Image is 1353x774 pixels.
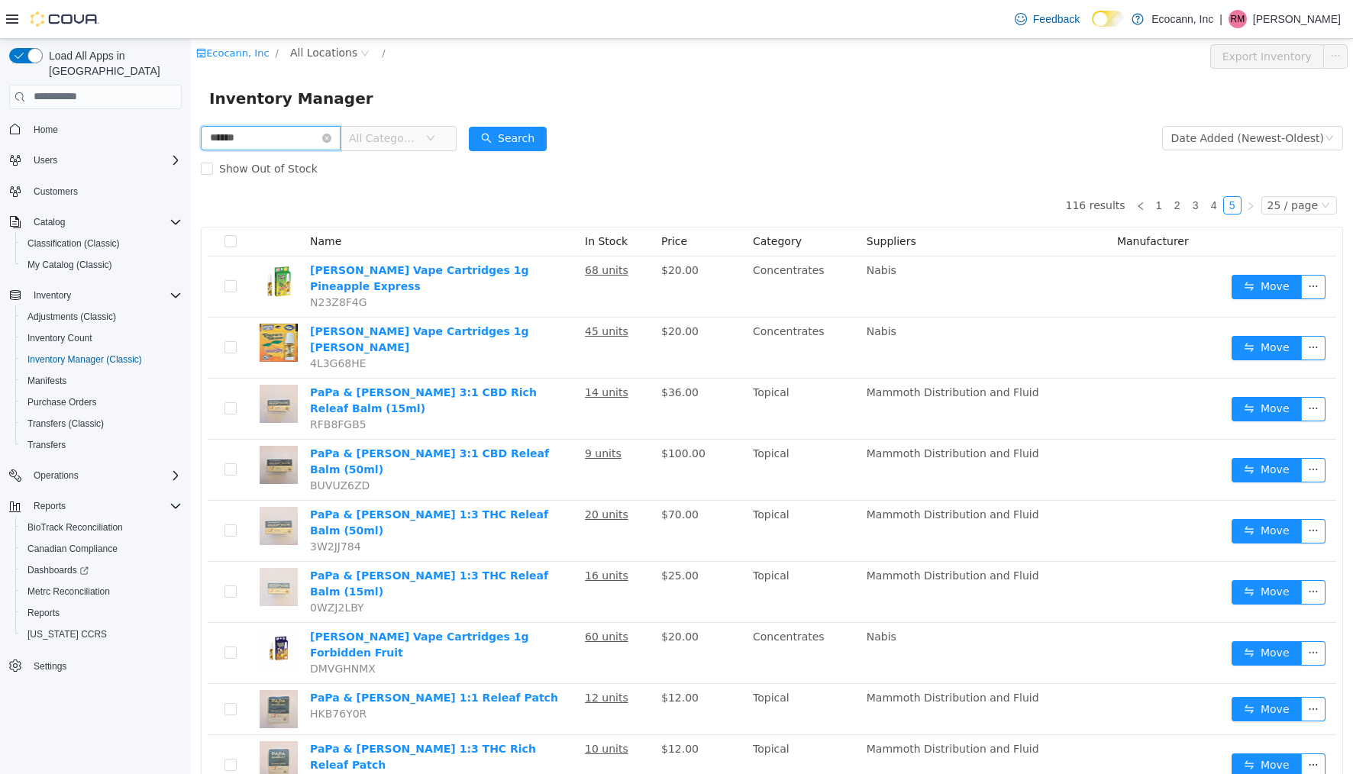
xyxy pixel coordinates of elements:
span: My Catalog (Classic) [21,256,182,274]
p: | [1219,10,1222,28]
button: Users [27,151,63,169]
span: $36.00 [470,347,508,360]
button: Operations [3,465,188,486]
span: Operations [27,466,182,485]
a: Transfers (Classic) [21,414,110,433]
button: Canadian Compliance [15,538,188,560]
input: Dark Mode [1092,11,1124,27]
span: Catalog [34,216,65,228]
button: icon: swapMove [1041,236,1111,260]
span: Adjustments (Classic) [27,311,116,323]
li: 2 [977,157,996,176]
span: Mammoth Distribution and Fluid [676,469,848,482]
span: Inventory Manager (Classic) [21,350,182,369]
span: Settings [27,656,182,675]
button: Customers [3,180,188,202]
span: Reports [27,607,60,619]
a: Metrc Reconciliation [21,582,116,601]
div: Ray Markland [1229,10,1247,28]
i: icon: down [1134,95,1143,105]
button: Inventory Count [15,327,188,349]
button: Reports [15,602,188,624]
span: Dashboards [21,561,182,579]
span: / [191,8,194,20]
span: Manifests [27,375,66,387]
a: PaPa & [PERSON_NAME] 3:1 CBD Releaf Balm (50ml) [119,408,358,437]
a: Classification (Classic) [21,234,126,253]
button: icon: swapMove [1041,602,1111,627]
span: $20.00 [470,592,508,604]
img: PaPa & Barkley 1:3 THC Releaf Balm (15ml) hero shot [69,529,107,567]
span: $70.00 [470,469,508,482]
span: Transfers (Classic) [27,418,104,430]
span: Reports [27,497,182,515]
u: 12 units [394,653,438,665]
span: Nabis [676,286,706,298]
span: $12.00 [470,704,508,716]
u: 16 units [394,531,438,543]
span: Inventory [27,286,182,305]
a: Settings [27,657,73,676]
span: Customers [27,182,182,201]
a: Adjustments (Classic) [21,308,122,326]
span: Transfers (Classic) [21,414,182,433]
button: icon: ellipsis [1110,602,1135,627]
button: Inventory [27,286,77,305]
span: BioTrack Reconciliation [21,518,182,537]
i: icon: down [1130,162,1139,173]
td: Topical [556,340,670,401]
div: Date Added (Newest-Oldest) [980,88,1133,111]
span: All Categories [158,92,228,107]
button: icon: swapMove [1041,658,1111,682]
span: Classification (Classic) [21,234,182,253]
img: PaPa & Barkley 1:3 THC Rich Releaf Patch hero shot [69,702,107,740]
td: Topical [556,462,670,523]
span: Inventory Count [21,329,182,347]
button: Manifests [15,370,188,392]
span: Canadian Compliance [21,540,182,558]
li: Previous Page [941,157,959,176]
div: 25 / page [1077,158,1127,175]
img: PaPa & Barkley 1:1 Releaf Patch hero shot [69,651,107,689]
span: My Catalog (Classic) [27,259,112,271]
span: / [85,8,88,20]
i: icon: down [235,95,244,105]
span: 0WZJ2LBY [119,563,173,575]
button: Transfers (Classic) [15,413,188,434]
a: 3 [996,158,1013,175]
span: Washington CCRS [21,625,182,643]
span: Inventory [34,289,71,302]
span: Classification (Classic) [27,237,120,250]
i: icon: right [1055,163,1064,172]
button: icon: ellipsis [1110,297,1135,321]
span: Mammoth Distribution and Fluid [676,347,848,360]
li: Next Page [1051,157,1069,176]
a: PaPa & [PERSON_NAME] 3:1 CBD Rich Releaf Balm (15ml) [119,347,346,376]
a: PaPa & [PERSON_NAME] 1:3 THC Releaf Balm (15ml) [119,531,357,559]
span: Settings [34,660,66,672]
span: Inventory Count [27,332,92,344]
button: icon: ellipsis [1110,236,1135,260]
a: 1 [960,158,977,175]
img: PaPas Herb Vape Cartridges 1g Tangie hero shot [69,285,107,323]
button: icon: swapMove [1041,714,1111,739]
button: icon: ellipsis [1110,419,1135,443]
button: icon: ellipsis [1110,480,1135,505]
a: icon: shopEcocann, Inc [5,8,78,20]
button: Reports [27,497,72,515]
button: Adjustments (Classic) [15,306,188,327]
i: icon: close-circle [131,95,140,104]
span: $100.00 [470,408,515,421]
span: Adjustments (Classic) [21,308,182,326]
span: Name [119,196,150,208]
a: [US_STATE] CCRS [21,625,113,643]
span: Canadian Compliance [27,543,118,555]
span: Purchase Orders [21,393,182,411]
span: Mammoth Distribution and Fluid [676,704,848,716]
a: PaPa & [PERSON_NAME] 1:3 THC Releaf Balm (50ml) [119,469,357,498]
i: icon: close-circle [170,10,179,19]
a: Dashboards [15,560,188,581]
a: My Catalog (Classic) [21,256,118,274]
span: N23Z8F4G [119,257,176,269]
